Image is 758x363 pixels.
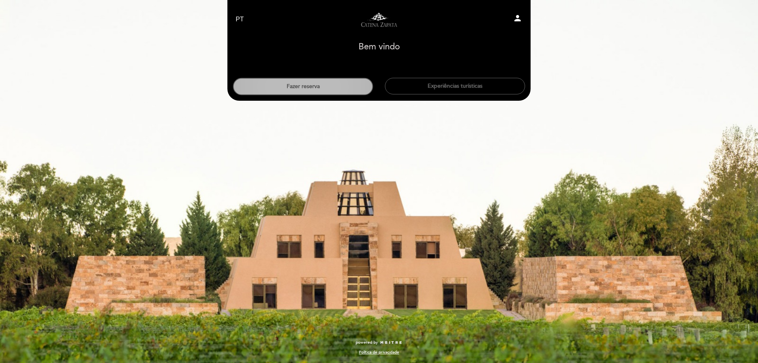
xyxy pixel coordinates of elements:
button: Fazer reserva [233,78,373,95]
button: Experiências turísticas [385,78,525,94]
h1: Bem vindo [358,42,400,52]
a: Política de privacidade [359,350,399,355]
img: MEITRE [380,341,402,345]
span: powered by [356,340,378,345]
button: person [513,13,522,26]
i: person [513,13,522,23]
a: powered by [356,340,402,345]
a: Visitas y degustaciones en La Pirámide [330,9,428,30]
